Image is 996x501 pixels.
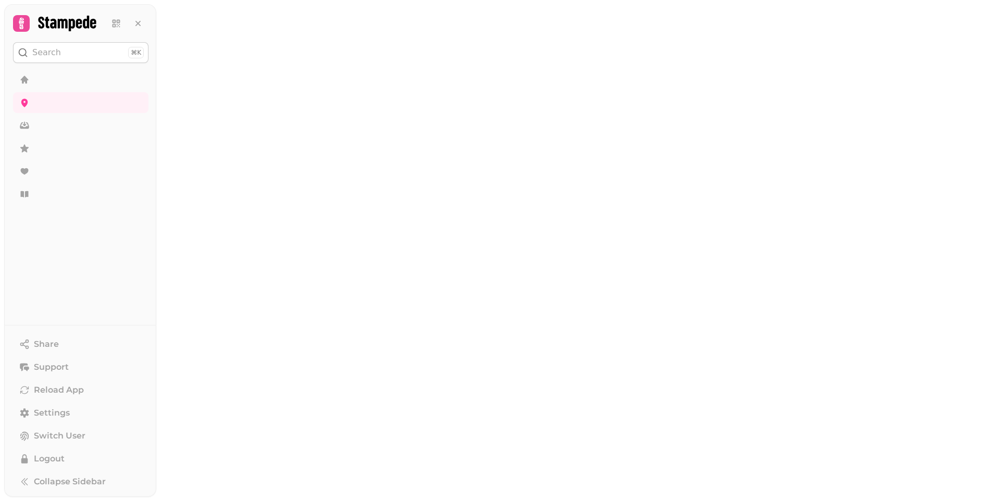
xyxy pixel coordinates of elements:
span: Support [34,361,69,373]
button: Share [13,334,148,355]
a: Settings [13,403,148,423]
p: Search [32,46,61,59]
span: Settings [34,407,70,419]
span: Logout [34,453,65,465]
button: Search⌘K [13,42,148,63]
span: Switch User [34,430,85,442]
button: Logout [13,448,148,469]
span: Reload App [34,384,84,396]
span: Collapse Sidebar [34,475,106,488]
button: Support [13,357,148,378]
div: ⌘K [128,47,144,58]
button: Collapse Sidebar [13,471,148,492]
button: Reload App [13,380,148,400]
span: Share [34,338,59,350]
button: Switch User [13,425,148,446]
